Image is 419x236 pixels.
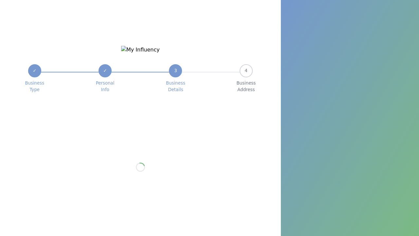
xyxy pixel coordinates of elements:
[166,80,185,93] span: Business Details
[240,64,253,77] div: 4
[25,80,44,93] span: Business Type
[96,80,115,93] span: Personal Info
[121,46,160,54] img: My Influency
[28,64,41,77] div: ✓
[99,64,112,77] div: ✓
[236,80,256,93] span: Business Address
[169,64,182,77] div: 3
